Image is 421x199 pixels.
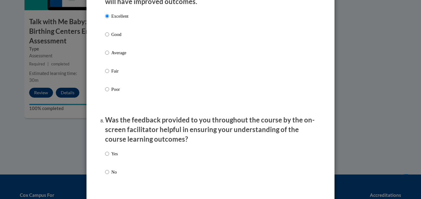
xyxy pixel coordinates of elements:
[105,115,316,144] p: Was the feedback provided to you throughout the course by the on-screen facilitator helpful in en...
[105,13,109,20] input: Excellent
[105,86,109,93] input: Poor
[111,68,128,74] p: Fair
[105,68,109,74] input: Fair
[105,169,109,175] input: No
[111,86,128,93] p: Poor
[111,13,128,20] p: Excellent
[111,31,128,38] p: Good
[105,31,109,38] input: Good
[111,150,118,157] p: Yes
[105,150,109,157] input: Yes
[111,169,118,175] p: No
[111,49,128,56] p: Average
[105,49,109,56] input: Average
